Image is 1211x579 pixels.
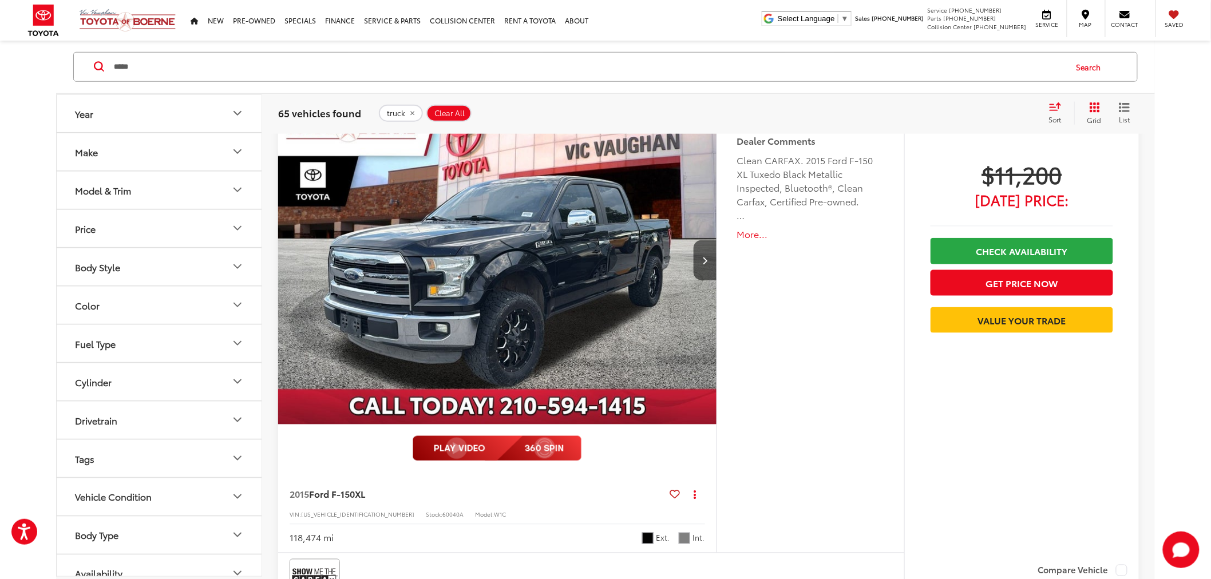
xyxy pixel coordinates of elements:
[231,298,244,312] div: Color
[949,6,1002,14] span: [PHONE_NUMBER]
[931,307,1113,333] a: Value Your Trade
[855,14,870,22] span: Sales
[57,286,263,323] button: ColorColor
[426,510,442,519] span: Stock:
[290,488,666,501] a: 2015Ford F-150XL
[778,14,849,23] a: Select Language​
[231,260,244,273] div: Body Style
[872,14,924,22] span: [PHONE_NUMBER]
[75,261,120,272] div: Body Style
[57,516,263,553] button: Body TypeBody Type
[309,487,355,501] span: Ford F-150
[231,221,244,235] div: Price
[1066,53,1118,81] button: Search
[75,568,122,578] div: Availability
[1074,102,1110,125] button: Grid View
[928,6,948,14] span: Service
[656,533,670,544] span: Ext.
[57,324,263,362] button: Fuel TypeFuel Type
[113,53,1066,81] input: Search by Make, Model, or Keyword
[387,109,405,118] span: truck
[931,238,1113,264] a: Check Availability
[57,171,263,208] button: Model & TrimModel & Trim
[679,533,690,544] span: Gray
[494,510,506,519] span: W1C
[231,528,244,542] div: Body Type
[1110,102,1139,125] button: List View
[1034,21,1060,29] span: Service
[231,145,244,158] div: Make
[231,183,244,197] div: Model & Trim
[231,336,244,350] div: Fuel Type
[931,160,1113,188] span: $11,200
[1087,115,1102,125] span: Grid
[475,510,494,519] span: Model:
[737,228,884,241] button: More...
[301,510,414,519] span: [US_VEHICLE_IDENTIFICATION_NUMBER]
[75,146,98,157] div: Make
[642,533,654,544] span: Tuxedo Black Metallic
[737,153,884,222] div: Clean CARFAX. 2015 Ford F-150 XL Tuxedo Black Metallic Inspected, Bluetooth®, Clean Carfax, Certi...
[693,533,705,544] span: Int.
[231,413,244,427] div: Drivetrain
[1163,532,1200,568] button: Toggle Chat Window
[57,133,263,170] button: MakeMake
[290,487,309,501] span: 2015
[278,96,718,426] img: 2015 Ford F-150 XL
[1119,114,1130,124] span: List
[442,510,464,519] span: 60040A
[1163,532,1200,568] svg: Start Chat
[75,299,100,310] div: Color
[79,9,176,32] img: Vic Vaughan Toyota of Boerne
[290,510,301,519] span: VIN:
[737,134,884,148] h5: Dealer Comments
[1049,114,1062,124] span: Sort
[231,106,244,120] div: Year
[1043,102,1074,125] button: Select sort value
[685,484,705,504] button: Actions
[75,376,112,387] div: Cylinder
[426,105,472,122] button: Clear All
[57,209,263,247] button: PricePrice
[1162,21,1187,29] span: Saved
[231,490,244,503] div: Vehicle Condition
[231,375,244,388] div: Cylinder
[231,451,244,465] div: Tags
[75,414,117,425] div: Drivetrain
[355,487,365,501] span: XL
[75,223,96,233] div: Price
[931,270,1113,296] button: Get Price Now
[1073,21,1098,29] span: Map
[57,478,263,515] button: Vehicle ConditionVehicle Condition
[278,96,718,425] a: 2015 Ford F-150 XL2015 Ford F-150 XL2015 Ford F-150 XL2015 Ford F-150 XL
[278,106,361,120] span: 65 vehicles found
[1038,565,1127,576] label: Compare Vehicle
[75,184,131,195] div: Model & Trim
[694,490,696,499] span: dropdown dots
[57,401,263,438] button: DrivetrainDrivetrain
[778,14,835,23] span: Select Language
[694,240,717,280] button: Next image
[379,105,423,122] button: remove truck
[434,109,465,118] span: Clear All
[928,22,972,31] span: Collision Center
[57,248,263,285] button: Body StyleBody Style
[75,338,116,348] div: Fuel Type
[57,94,263,132] button: YearYear
[75,453,94,463] div: Tags
[290,532,334,545] div: 118,474 mi
[75,108,93,118] div: Year
[928,14,942,22] span: Parts
[841,14,849,23] span: ▼
[931,194,1113,205] span: [DATE] Price:
[944,14,996,22] span: [PHONE_NUMBER]
[1111,21,1138,29] span: Contact
[974,22,1027,31] span: [PHONE_NUMBER]
[57,363,263,400] button: CylinderCylinder
[75,529,118,540] div: Body Type
[57,439,263,477] button: TagsTags
[278,96,718,425] div: 2015 Ford F-150 XL 0
[75,491,152,502] div: Vehicle Condition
